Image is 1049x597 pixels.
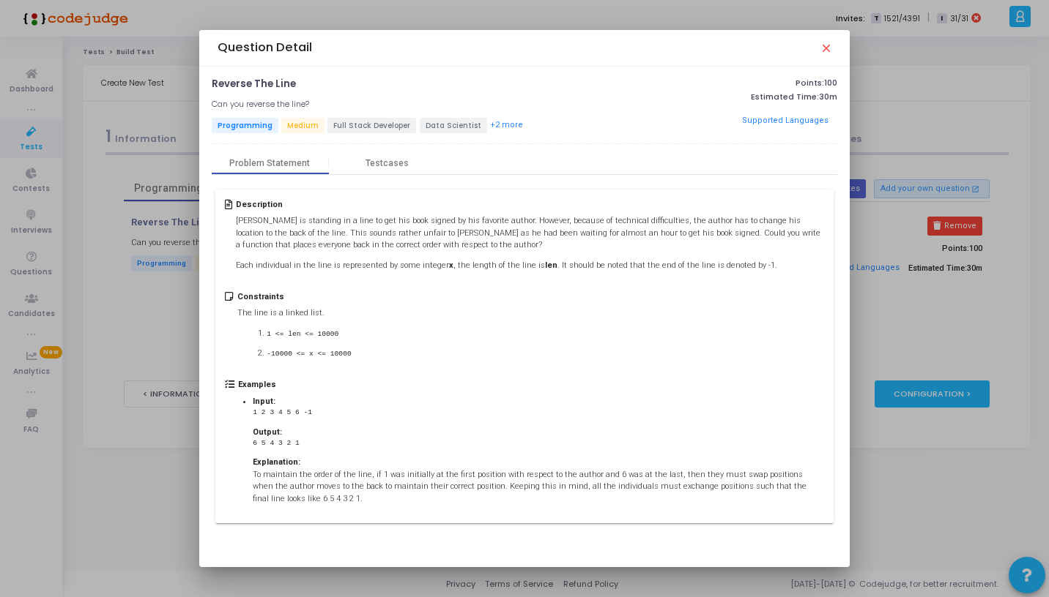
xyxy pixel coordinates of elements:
[819,92,837,102] span: 30m
[218,40,312,55] h4: Question Detail
[824,77,837,89] span: 100
[237,292,351,301] h5: Constraints
[636,92,837,102] p: Estimated Time:
[420,118,487,134] span: Data Scientist
[253,408,809,418] pre: 1 2 3 4 5 6 -1
[236,215,823,252] p: [PERSON_NAME] is standing in a line to get his book signed by his favorite author. However, becau...
[253,438,809,448] pre: 6 5 4 3 2 1
[267,329,351,339] pre: 1 <= len <= 10000
[281,118,325,134] span: Medium
[449,260,453,270] strong: x
[489,119,524,132] button: +2 more
[253,427,282,437] strong: Output:
[236,260,823,272] p: Each individual in the line is represented by some integer , the length of the line is . It shoul...
[267,349,351,359] pre: -10000 <= x <= 10000
[212,78,296,90] p: Reverse The Line
[212,99,309,109] h5: Can you reverse the line?
[636,78,837,88] p: Points:
[545,260,557,270] strong: len
[253,469,809,506] p: To maintain the order of the line, if 1 was initially at the first position with respect to the a...
[738,110,834,132] button: Supported Languages
[212,118,278,134] span: Programming
[327,118,416,134] span: Full Stack Developer
[253,397,275,406] strong: Input:
[820,42,831,53] mat-icon: close
[366,158,409,169] div: Testcases
[236,200,823,209] h5: Description
[229,158,310,169] div: Problem Statement
[238,380,823,389] h5: Examples
[237,307,351,320] p: The line is a linked list.
[253,457,300,467] strong: Explanation:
